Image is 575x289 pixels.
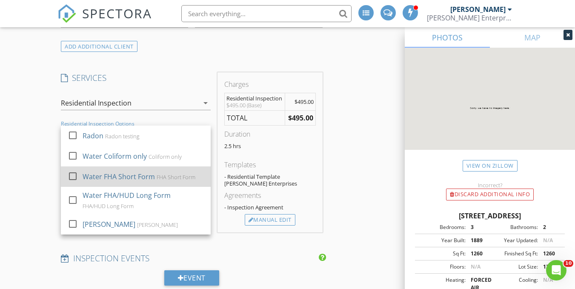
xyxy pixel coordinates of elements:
[405,27,490,48] a: PHOTOS
[83,172,155,182] div: Water FHA Short Form
[463,160,518,172] a: View on Zillow
[288,113,313,123] strong: $495.00
[490,27,575,48] a: MAP
[490,263,538,271] div: Lot Size:
[226,95,283,102] div: Residential Inspection
[466,237,490,244] div: 1889
[181,5,352,22] input: Search everything...
[466,250,490,258] div: 1260
[164,270,219,286] div: Event
[471,263,481,270] span: N/A
[61,253,322,264] h4: INSPECTION EVENTS
[538,250,562,258] div: 1260
[490,237,538,244] div: Year Updated:
[543,237,553,244] span: N/A
[405,48,575,170] img: streetview
[564,260,573,267] span: 10
[226,102,283,109] div: $495.00 (Base)
[61,99,132,107] div: Residential Inspection
[538,263,562,271] div: 13398
[157,174,195,180] div: FHA Short Form
[82,4,152,22] span: SPECTORA
[450,5,506,14] div: [PERSON_NAME]
[415,211,565,221] div: [STREET_ADDRESS]
[418,263,466,271] div: Floors:
[149,153,182,160] div: Coliform only
[200,98,211,108] i: arrow_drop_down
[490,250,538,258] div: Finished Sq Ft:
[83,131,103,141] div: Radon
[61,41,137,52] div: ADD ADDITIONAL client
[224,143,316,149] p: 2.5 hrs
[57,11,152,29] a: SPECTORA
[83,151,147,161] div: Water Coliform only
[224,110,285,125] td: TOTAL
[538,223,562,231] div: 2
[61,72,211,83] h4: SERVICES
[224,204,316,211] div: - Inspection Agreement
[245,214,295,226] div: Manual Edit
[83,190,171,200] div: Water FHA/HUD Long Form
[224,190,316,200] div: Agreements
[543,276,553,283] span: N/A
[446,189,534,200] div: Discard Additional info
[466,223,490,231] div: 3
[418,250,466,258] div: Sq Ft:
[490,223,538,231] div: Bathrooms:
[224,160,316,170] div: Templates
[224,129,316,139] div: Duration
[224,79,316,89] div: Charges
[418,223,466,231] div: Bedrooms:
[295,98,314,106] span: $495.00
[83,203,134,209] div: FHA/HUD Long Form
[546,260,566,280] iframe: Intercom live chat
[137,221,178,228] div: [PERSON_NAME]
[224,173,316,187] div: - Residential Template [PERSON_NAME] Enterprises
[427,14,512,22] div: Bucci Enterprises
[105,133,140,140] div: Radon testing
[57,4,76,23] img: The Best Home Inspection Software - Spectora
[83,219,135,229] div: [PERSON_NAME]
[418,237,466,244] div: Year Built:
[405,182,575,189] div: Incorrect?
